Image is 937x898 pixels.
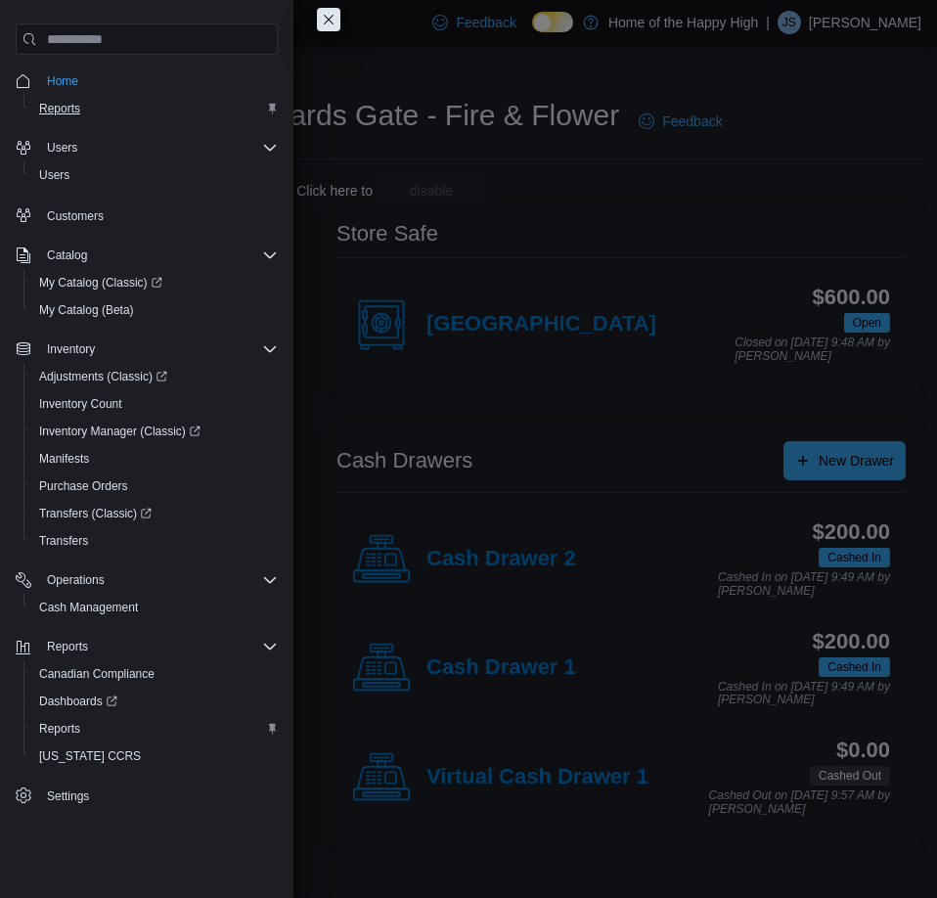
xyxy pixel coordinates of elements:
[47,788,89,804] span: Settings
[8,782,286,810] button: Settings
[23,500,286,527] a: Transfers (Classic)
[39,568,112,592] button: Operations
[39,506,152,521] span: Transfers (Classic)
[39,167,69,183] span: Users
[31,392,278,416] span: Inventory Count
[39,635,96,658] button: Reports
[39,694,117,709] span: Dashboards
[23,742,286,770] button: [US_STATE] CCRS
[23,660,286,688] button: Canadian Compliance
[31,365,175,388] a: Adjustments (Classic)
[39,204,112,228] a: Customers
[31,502,159,525] a: Transfers (Classic)
[31,474,136,498] a: Purchase Orders
[39,68,278,93] span: Home
[23,715,286,742] button: Reports
[31,447,278,471] span: Manifests
[39,136,85,159] button: Users
[39,244,278,267] span: Catalog
[23,390,286,418] button: Inventory Count
[47,572,105,588] span: Operations
[39,136,278,159] span: Users
[39,244,95,267] button: Catalog
[8,242,286,269] button: Catalog
[31,529,278,553] span: Transfers
[31,662,278,686] span: Canadian Compliance
[31,717,278,741] span: Reports
[31,502,278,525] span: Transfers (Classic)
[23,418,286,445] a: Inventory Manager (Classic)
[31,298,142,322] a: My Catalog (Beta)
[39,337,103,361] button: Inventory
[8,633,286,660] button: Reports
[31,447,97,471] a: Manifests
[23,594,286,621] button: Cash Management
[31,690,278,713] span: Dashboards
[39,337,278,361] span: Inventory
[23,95,286,122] button: Reports
[31,596,146,619] a: Cash Management
[23,527,286,555] button: Transfers
[39,748,141,764] span: [US_STATE] CCRS
[8,336,286,363] button: Inventory
[39,202,278,227] span: Customers
[39,396,122,412] span: Inventory Count
[39,635,278,658] span: Reports
[23,269,286,296] a: My Catalog (Classic)
[39,424,201,439] span: Inventory Manager (Classic)
[31,420,278,443] span: Inventory Manager (Classic)
[31,271,278,294] span: My Catalog (Classic)
[47,341,95,357] span: Inventory
[39,785,97,808] a: Settings
[8,201,286,229] button: Customers
[23,161,286,189] button: Users
[39,666,155,682] span: Canadian Compliance
[31,365,278,388] span: Adjustments (Classic)
[31,744,149,768] a: [US_STATE] CCRS
[31,596,278,619] span: Cash Management
[39,568,278,592] span: Operations
[23,688,286,715] a: Dashboards
[16,59,278,814] nav: Complex example
[47,140,77,156] span: Users
[8,566,286,594] button: Operations
[39,451,89,467] span: Manifests
[31,271,170,294] a: My Catalog (Classic)
[47,247,87,263] span: Catalog
[39,721,80,737] span: Reports
[39,302,134,318] span: My Catalog (Beta)
[39,69,86,93] a: Home
[31,392,130,416] a: Inventory Count
[39,369,167,384] span: Adjustments (Classic)
[39,784,278,808] span: Settings
[39,478,128,494] span: Purchase Orders
[8,134,286,161] button: Users
[47,639,88,654] span: Reports
[39,275,162,291] span: My Catalog (Classic)
[31,529,96,553] a: Transfers
[39,533,88,549] span: Transfers
[31,420,208,443] a: Inventory Manager (Classic)
[31,163,77,187] a: Users
[23,363,286,390] a: Adjustments (Classic)
[31,717,88,741] a: Reports
[31,298,278,322] span: My Catalog (Beta)
[31,97,278,120] span: Reports
[47,73,78,89] span: Home
[39,101,80,116] span: Reports
[8,67,286,95] button: Home
[23,296,286,324] button: My Catalog (Beta)
[317,8,340,31] button: Close this dialog
[39,600,138,615] span: Cash Management
[31,163,278,187] span: Users
[31,690,125,713] a: Dashboards
[23,472,286,500] button: Purchase Orders
[31,662,162,686] a: Canadian Compliance
[31,474,278,498] span: Purchase Orders
[31,744,278,768] span: Washington CCRS
[31,97,88,120] a: Reports
[23,445,286,472] button: Manifests
[47,208,104,224] span: Customers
